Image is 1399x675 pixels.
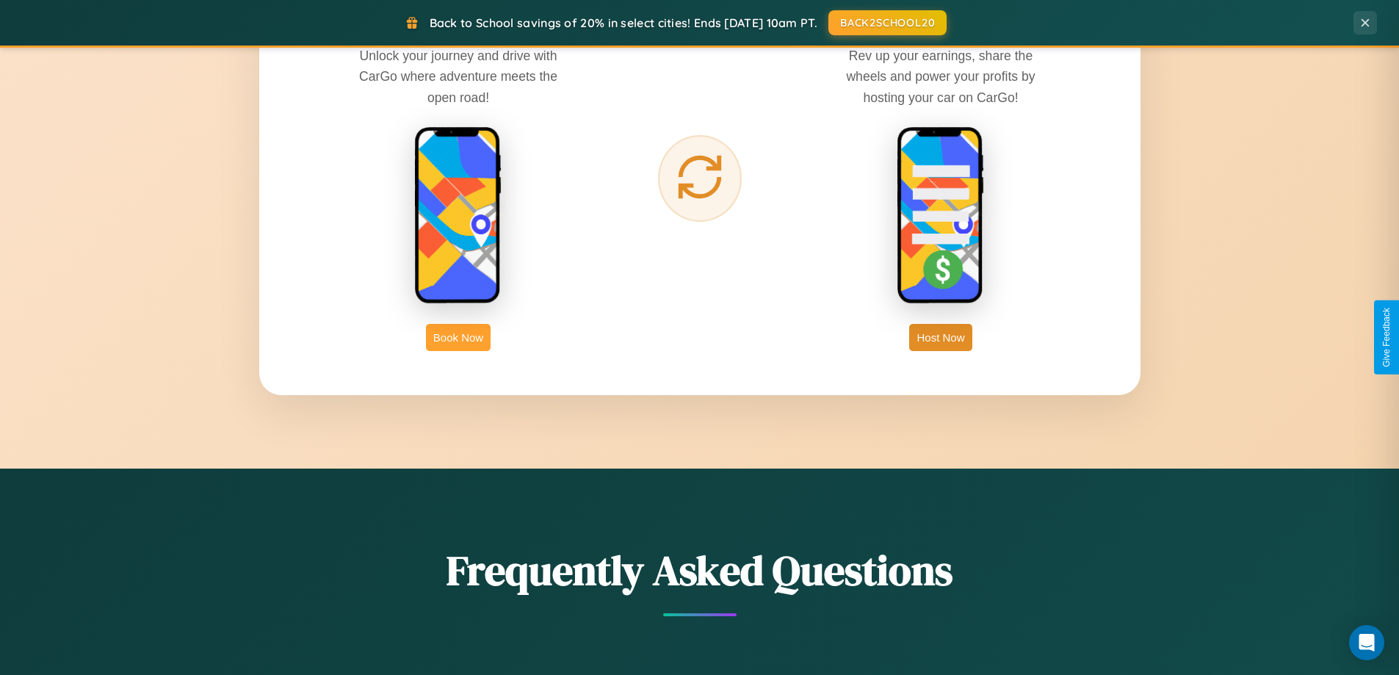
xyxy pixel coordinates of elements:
img: host phone [897,126,985,306]
button: Host Now [909,324,972,351]
button: Book Now [426,324,491,351]
p: Unlock your journey and drive with CarGo where adventure meets the open road! [348,46,568,107]
img: rent phone [414,126,502,306]
span: Back to School savings of 20% in select cities! Ends [DATE] 10am PT. [430,15,817,30]
button: BACK2SCHOOL20 [828,10,947,35]
div: Open Intercom Messenger [1349,625,1384,660]
h2: Frequently Asked Questions [259,542,1140,599]
p: Rev up your earnings, share the wheels and power your profits by hosting your car on CarGo! [831,46,1051,107]
div: Give Feedback [1381,308,1392,367]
